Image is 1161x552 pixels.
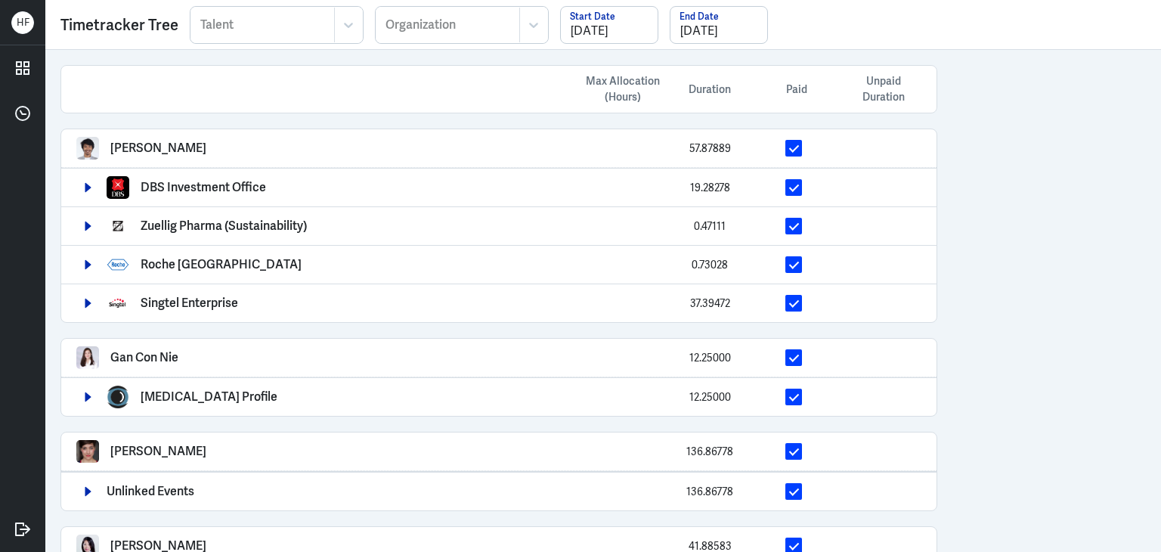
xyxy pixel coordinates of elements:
p: Roche [GEOGRAPHIC_DATA] [141,258,302,271]
span: 12.25000 [689,351,731,364]
img: DBS Investment Office [107,176,129,199]
img: Gan Con Nie [76,346,99,369]
span: 136.86778 [686,445,733,458]
input: End Date [670,7,767,43]
span: Unpaid Duration [846,73,921,105]
p: Singtel Enterprise [141,296,238,310]
input: Start Date [561,7,658,43]
img: Singtel Enterprise [107,292,129,315]
p: [PERSON_NAME] [110,445,206,458]
span: 0.73028 [692,258,728,271]
div: H F [11,11,34,34]
img: Lucy Koleva [76,440,99,463]
div: Max Allocation (Hours) [574,73,672,105]
p: Unlinked Events [107,485,194,498]
img: Zuellig Pharma (Sustainability) [107,215,129,237]
p: DBS Investment Office [141,181,266,194]
span: 12.25000 [689,390,731,404]
p: Gan Con Nie [110,351,178,364]
img: Myopia Profile [107,386,129,408]
p: [PERSON_NAME] [110,141,206,155]
span: 19.28278 [690,181,730,194]
span: 57.87889 [689,141,731,155]
div: Timetracker Tree [60,14,178,36]
span: Duration [689,82,731,98]
span: 37.39472 [690,296,730,310]
span: 136.86778 [686,485,733,498]
img: Roche Asia Pacific [107,253,129,276]
span: 0.47111 [694,219,726,233]
p: [MEDICAL_DATA] Profile [141,390,277,404]
div: Paid [748,82,846,98]
img: Arief Bahari [76,137,99,160]
p: Zuellig Pharma (Sustainability) [141,219,307,233]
